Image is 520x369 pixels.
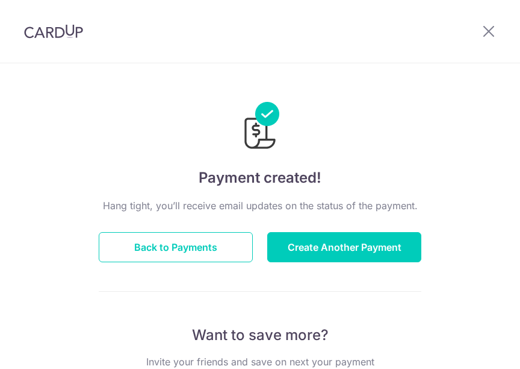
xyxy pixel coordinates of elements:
button: Create Another Payment [267,232,421,262]
p: Invite your friends and save on next your payment [99,355,421,369]
button: Back to Payments [99,232,253,262]
h4: Payment created! [99,167,421,189]
img: CardUp [24,24,83,39]
img: Payments [241,102,279,153]
p: Hang tight, you’ll receive email updates on the status of the payment. [99,198,421,213]
p: Want to save more? [99,326,421,345]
